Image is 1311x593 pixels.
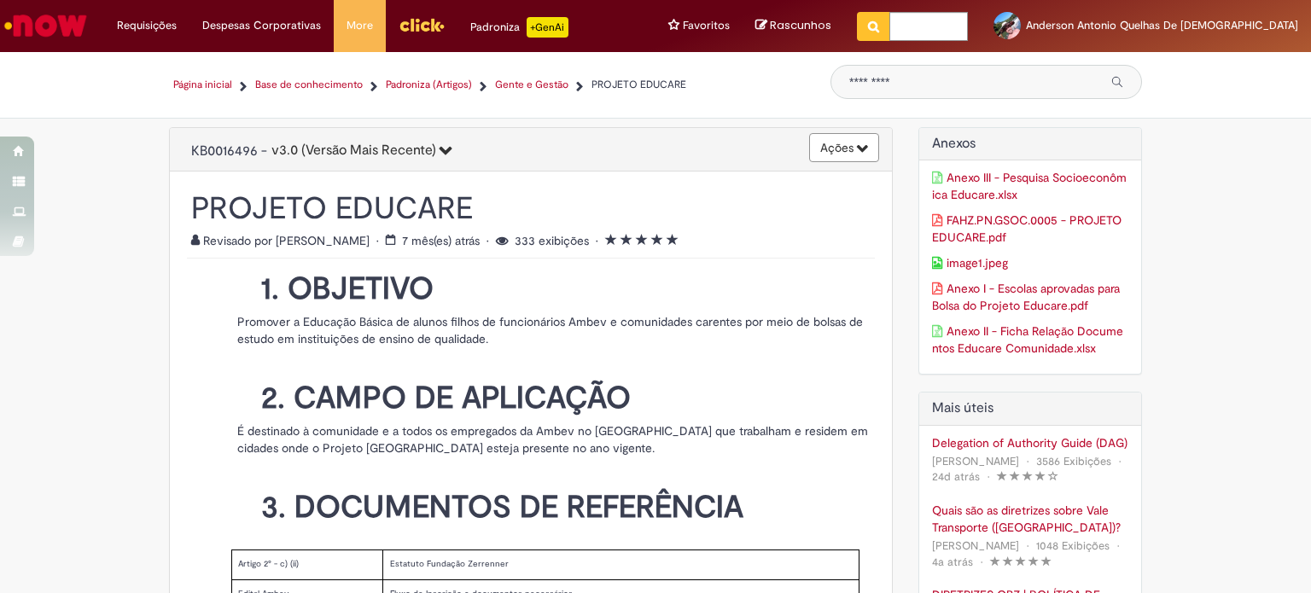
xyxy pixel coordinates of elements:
[932,434,1129,451] a: Delegation of Authority Guide (DAG)
[932,538,1019,553] span: [PERSON_NAME]
[117,17,177,34] span: Requisições
[202,17,321,34] span: Despesas Corporativas
[255,78,363,92] a: Base de conhecimento
[1113,534,1123,557] span: •
[605,234,617,246] i: 1
[770,17,831,33] span: Rascunhos
[755,18,831,34] a: Rascunhos
[932,254,1129,271] a: Download de anexo image1.jpeg
[390,558,424,569] span: Estatuto
[932,137,1129,152] h2: Anexos
[2,9,90,43] img: ServiceNow
[399,12,445,38] img: click_logo_yellow_360x200.png
[932,169,1129,203] a: Download de anexo Anexo III - Pesquisa Socioeconômica Educare.xlsx
[386,78,472,92] a: Padroniza (Artigos)
[280,558,288,569] span: c)
[1023,534,1033,557] span: •
[932,280,1129,314] a: Download de anexo Anexo I - Escolas aprovadas para Bolsa do Projeto Educare.pdf
[402,233,480,248] span: 7 mês(es) atrás
[468,558,509,569] span: Zerrenner
[932,555,973,569] span: 4a atrás
[237,422,871,456] p: É destinado à comunidade e a todos os empregados da Ambev no [GEOGRAPHIC_DATA] que trabalham e re...
[191,142,258,160] span: KB0016496
[264,558,271,569] span: 2°
[667,234,679,246] i: 5
[983,465,993,488] span: •
[932,469,980,484] span: 24d atrás
[427,558,465,569] span: Fundação
[261,272,870,306] h1: 1. OBJETIVO
[261,491,870,525] h1: 3. DOCUMENTOS DE REFERÊNCIA
[238,558,261,569] span: Artigo
[191,193,871,224] h1: PROJETO EDUCARE
[470,17,568,38] div: Padroniza
[271,137,452,166] button: 3.0 (Versão Mais Recente)
[932,212,1129,246] a: Download de anexo FAHZ.PN.GSOC.0005 - PROJETO EDUCARE.pdf
[527,17,568,38] p: +GenAi
[932,502,1129,536] a: Quais são as diretrizes sobre Vale Transporte ([GEOGRAPHIC_DATA])?
[932,555,973,569] time: 29/10/2021 14:50:07
[347,17,373,34] span: More
[591,78,686,91] span: PROJETO EDUCARE
[1036,454,1111,468] span: 3586 Exibições
[191,233,373,248] span: Revisado por [PERSON_NAME]
[636,234,648,246] i: 3
[487,233,492,248] span: •
[1036,538,1110,553] span: 1048 Exibições
[809,133,879,162] button: Mais ações.
[1023,450,1033,473] span: •
[495,78,568,92] a: Gente e Gestão
[261,142,452,160] span: -
[173,78,232,92] a: Página inicial
[515,233,589,248] span: 333 exibições
[932,454,1019,468] span: [PERSON_NAME]
[402,233,480,248] time: 17/01/2025 13:22:18
[1026,18,1298,32] span: Anderson Antonio Quelhas De [DEMOGRAPHIC_DATA]
[274,558,277,569] span: -
[976,550,987,573] span: •
[932,165,1129,361] ul: Anexos
[1115,450,1125,473] span: •
[932,469,980,484] time: 04/08/2025 15:44:51
[932,323,1129,357] a: Download de anexo Anexo II - Ficha Relação Documentos Educare Comunidade.xlsx
[683,17,730,34] span: Favoritos
[651,234,663,246] i: 4
[596,233,602,248] span: •
[932,401,1129,416] h2: Artigos Mais Úteis
[376,233,382,248] span: •
[857,12,890,41] button: Pesquisar
[605,233,679,248] span: Classificação média do artigo - 5.0 de 5 estrelas
[261,381,870,416] h1: 2. CAMPO DE APLICAÇÃO
[237,313,871,347] p: Promover a Educação Básica de alunos filhos de funcionários Ambev e comunidades carentes por meio...
[290,558,299,569] span: (ii)
[621,234,632,246] i: 2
